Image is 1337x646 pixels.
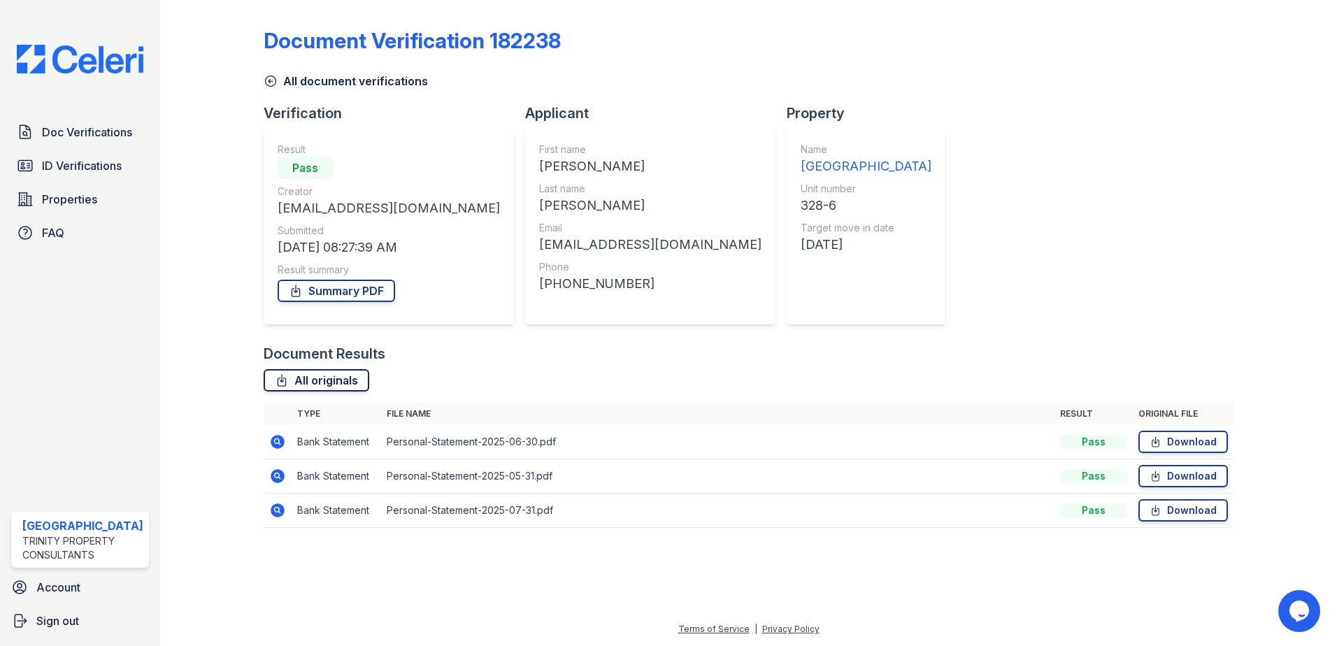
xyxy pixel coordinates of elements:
[278,263,500,277] div: Result summary
[539,157,762,176] div: [PERSON_NAME]
[381,459,1055,494] td: Personal-Statement-2025-05-31.pdf
[762,624,820,634] a: Privacy Policy
[264,103,525,123] div: Verification
[539,143,762,157] div: First name
[678,624,750,634] a: Terms of Service
[292,494,381,528] td: Bank Statement
[6,607,155,635] a: Sign out
[539,221,762,235] div: Email
[801,143,931,176] a: Name [GEOGRAPHIC_DATA]
[6,45,155,73] img: CE_Logo_Blue-a8612792a0a2168367f1c8372b55b34899dd931a85d93a1a3d3e32e68fde9ad4.png
[539,235,762,254] div: [EMAIL_ADDRESS][DOMAIN_NAME]
[292,459,381,494] td: Bank Statement
[42,224,64,241] span: FAQ
[1054,403,1133,425] th: Result
[1138,499,1228,522] a: Download
[1060,503,1127,517] div: Pass
[36,612,79,629] span: Sign out
[539,182,762,196] div: Last name
[22,517,143,534] div: [GEOGRAPHIC_DATA]
[264,369,369,392] a: All originals
[525,103,787,123] div: Applicant
[292,425,381,459] td: Bank Statement
[1133,403,1234,425] th: Original file
[11,219,149,247] a: FAQ
[801,221,931,235] div: Target move in date
[539,260,762,274] div: Phone
[801,157,931,176] div: [GEOGRAPHIC_DATA]
[42,191,97,208] span: Properties
[755,624,757,634] div: |
[11,118,149,146] a: Doc Verifications
[292,403,381,425] th: Type
[278,185,500,199] div: Creator
[381,403,1055,425] th: File name
[42,157,122,174] span: ID Verifications
[801,196,931,215] div: 328-6
[264,73,428,89] a: All document verifications
[278,157,334,179] div: Pass
[278,143,500,157] div: Result
[11,185,149,213] a: Properties
[787,103,957,123] div: Property
[278,224,500,238] div: Submitted
[278,199,500,218] div: [EMAIL_ADDRESS][DOMAIN_NAME]
[42,124,132,141] span: Doc Verifications
[264,28,561,53] div: Document Verification 182238
[381,425,1055,459] td: Personal-Statement-2025-06-30.pdf
[1138,465,1228,487] a: Download
[36,579,80,596] span: Account
[264,344,385,364] div: Document Results
[1060,469,1127,483] div: Pass
[801,143,931,157] div: Name
[1278,590,1323,632] iframe: chat widget
[1060,435,1127,449] div: Pass
[801,182,931,196] div: Unit number
[6,573,155,601] a: Account
[539,274,762,294] div: [PHONE_NUMBER]
[278,280,395,302] a: Summary PDF
[539,196,762,215] div: [PERSON_NAME]
[381,494,1055,528] td: Personal-Statement-2025-07-31.pdf
[278,238,500,257] div: [DATE] 08:27:39 AM
[1138,431,1228,453] a: Download
[11,152,149,180] a: ID Verifications
[22,534,143,562] div: Trinity Property Consultants
[801,235,931,254] div: [DATE]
